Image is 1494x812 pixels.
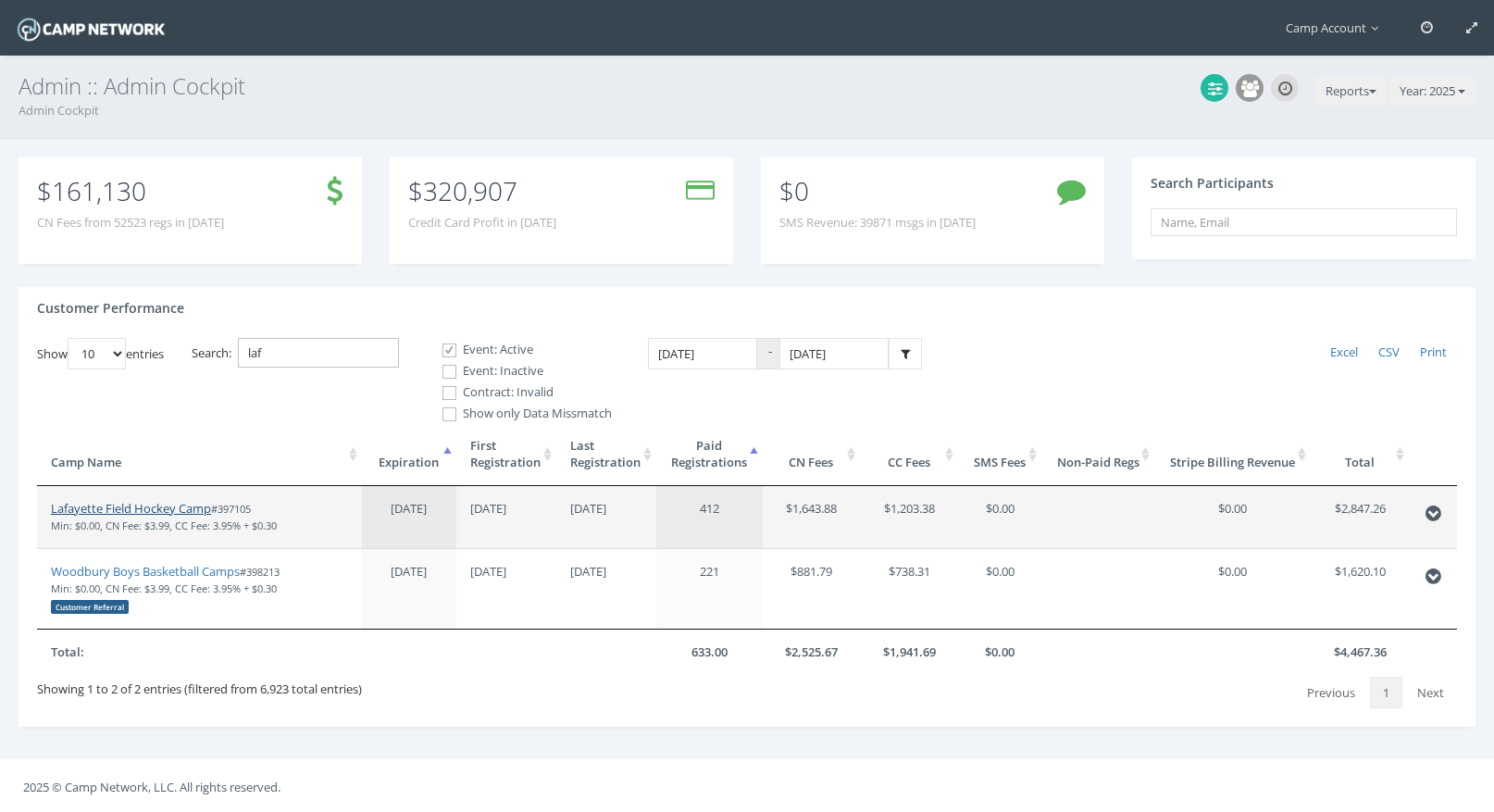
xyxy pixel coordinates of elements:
[1404,677,1457,708] a: Next
[408,214,556,231] span: Credit Card Profit in [DATE]
[37,214,224,231] span: CN Fees from 52523 regs in [DATE]
[391,500,427,517] span: [DATE]
[779,214,976,231] span: SMS Revenue: 39871 msgs in [DATE]
[1315,77,1387,106] button: Reports
[51,600,129,614] div: Customer Referral
[556,423,656,486] th: LastRegistration: activate to sort column ascending
[68,338,126,369] select: Showentries
[656,548,763,629] td: 221
[1410,338,1457,368] a: Print
[1154,423,1311,486] th: Stripe Billing Revenue: activate to sort column ascending
[456,548,556,629] td: [DATE]
[391,563,427,580] span: [DATE]
[763,548,861,629] td: $881.79
[779,338,889,370] input: Date Range: To
[648,338,757,370] input: Date Range: From
[52,173,146,208] span: 161,130
[656,486,763,548] td: 412
[51,563,240,580] a: Woodbury Boys Basketball Camps
[238,338,399,369] input: Search:
[37,338,164,369] label: Show entries
[1378,344,1400,360] span: CSV
[1286,19,1388,36] span: Camp Account
[763,486,861,548] td: $1,643.88
[958,423,1041,486] th: SMS Fees: activate to sort column ascending
[763,423,861,486] th: CN Fees: activate to sort column ascending
[860,423,958,486] th: CC Fees: activate to sort column ascending
[456,486,556,548] td: [DATE]
[656,423,763,486] th: PaidRegistrations: activate to sort column ascending
[37,629,362,675] th: Total:
[1400,82,1455,99] span: Year: 2025
[362,423,456,486] th: Expiration: activate to sort column descending
[1311,548,1409,629] td: $1,620.10
[860,486,958,548] td: $1,203.38
[37,423,362,486] th: Camp Name: activate to sort column ascending
[1311,486,1409,548] td: $2,847.26
[37,301,184,315] h4: Customer Performance
[1370,677,1402,708] a: 1
[23,777,1471,797] p: 2025 © Camp Network, LLC. All rights reserved.
[763,629,861,675] th: $2,525.67
[37,181,224,201] p: $
[556,548,656,629] td: [DATE]
[427,383,612,402] label: Contract: Invalid
[14,13,168,45] img: Camp Network
[427,362,612,381] label: Event: Inactive
[37,674,362,698] div: Showing 1 to 2 of 2 entries (filtered from 6,923 total entries)
[779,173,809,208] span: $0
[958,486,1041,548] td: $0.00
[1320,338,1368,368] a: Excel
[1151,208,1457,236] input: Name, Email
[860,629,958,675] th: $1,941.69
[1154,486,1311,548] td: $0.00
[423,173,517,208] span: 320,907
[958,548,1041,629] td: $0.00
[757,338,779,370] span: -
[1041,423,1154,486] th: Non-Paid Regs: activate to sort column ascending
[556,486,656,548] td: [DATE]
[427,341,612,359] label: Event: Active
[1420,344,1447,360] span: Print
[1311,423,1409,486] th: Total: activate to sort column ascending
[51,500,211,517] a: Lafayette Field Hockey Camp
[958,629,1041,675] th: $0.00
[51,565,280,613] small: #398213 Min: $0.00, CN Fee: $3.99, CC Fee: 3.95% + $0.30
[192,338,399,369] label: Search:
[1154,548,1311,629] td: $0.00
[19,102,99,119] a: Admin Cockpit
[19,74,1475,98] h3: Admin :: Admin Cockpit
[1330,344,1358,360] span: Excel
[860,548,958,629] td: $738.31
[656,629,763,675] th: 633.00
[1389,77,1475,106] button: Year: 2025
[1294,677,1368,708] a: Previous
[408,181,556,201] p: $
[427,405,612,423] label: Show only Data Missmatch
[1368,338,1410,368] a: CSV
[456,423,556,486] th: FirstRegistration: activate to sort column ascending
[1151,176,1274,190] h4: Search Participants
[1311,629,1409,675] th: $4,467.36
